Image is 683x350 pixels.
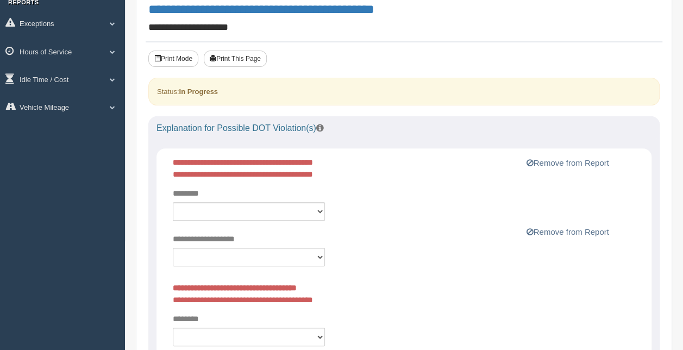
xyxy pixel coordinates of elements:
strong: In Progress [179,87,218,96]
div: Explanation for Possible DOT Violation(s) [148,116,660,140]
button: Remove from Report [523,157,612,170]
button: Remove from Report [523,226,612,239]
div: Status: [148,78,660,105]
button: Print This Page [204,51,267,67]
button: Print Mode [148,51,198,67]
